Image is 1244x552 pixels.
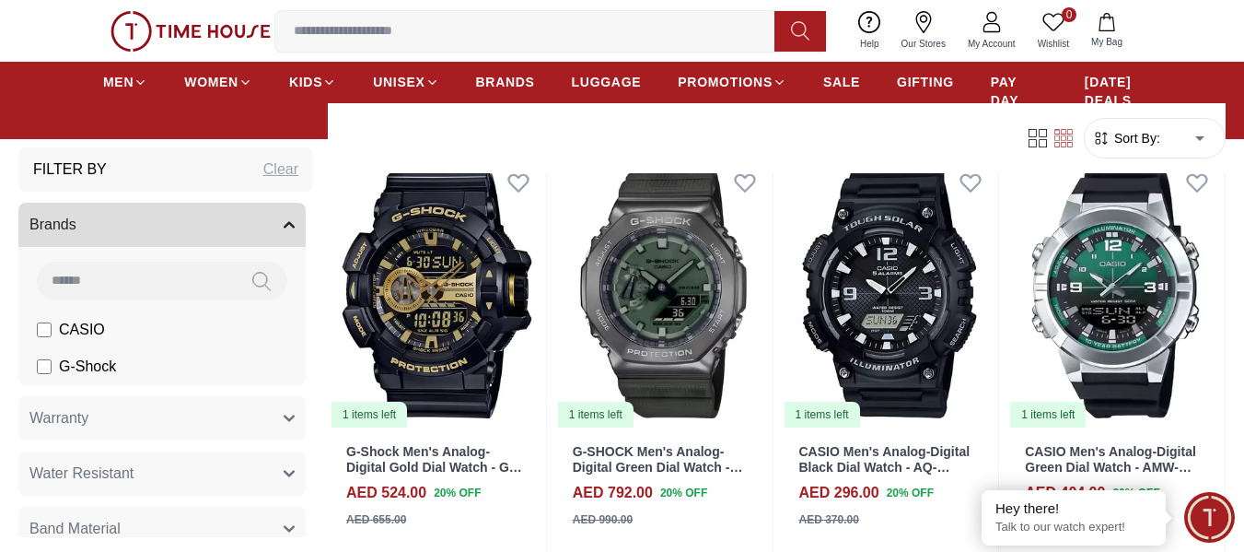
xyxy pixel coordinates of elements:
[678,65,786,99] a: PROMOTIONS
[29,518,121,540] span: Band Material
[1080,9,1134,53] button: My Bag
[573,511,633,528] div: AED 990.00
[263,159,298,181] div: Clear
[328,155,546,429] a: G-Shock Men's Analog-Digital Gold Dial Watch - GA-400GB-1A91 items left
[331,402,407,428] div: 1 items left
[18,452,306,496] button: Water Resistant
[373,73,424,91] span: UNISEX
[781,155,999,429] a: CASIO Men's Analog-Digital Black Dial Watch - AQ-S810W-1A1 items left
[572,73,642,91] span: LUGGAGE
[853,37,887,51] span: Help
[1030,37,1076,51] span: Wishlist
[103,65,147,99] a: MEN
[558,402,634,428] div: 1 items left
[991,73,1048,128] span: PAY DAY SALE
[1112,485,1159,501] span: 20 % OFF
[785,402,860,428] div: 1 items left
[59,356,116,378] span: G-Shock
[995,520,1152,535] p: Talk to our watch expert!
[960,37,1023,51] span: My Account
[1025,482,1105,504] h4: AED 404.00
[289,73,322,91] span: KIDS
[799,444,971,490] a: CASIO Men's Analog-Digital Black Dial Watch - AQ-S810W-1A
[103,73,134,91] span: MEN
[373,65,438,99] a: UNISEX
[346,444,523,490] a: G-Shock Men's Analog-Digital Gold Dial Watch - GA-400GB-1A9
[1006,155,1225,429] img: CASIO Men's Analog-Digital Green Dial Watch - AMW-870A-3AVDF
[781,155,999,429] img: CASIO Men's Analog-Digital Black Dial Watch - AQ-S810W-1A
[573,444,743,490] a: G-SHOCK Men's Analog-Digital Green Dial Watch - GM-2100B-3ADR
[1010,402,1086,428] div: 1 items left
[799,511,859,528] div: AED 370.00
[1092,129,1160,147] button: Sort By:
[572,65,642,99] a: LUGGAGE
[1085,73,1141,110] span: [DATE] DEALS
[29,407,88,429] span: Warranty
[660,485,707,501] span: 20 % OFF
[110,11,271,52] img: ...
[991,65,1048,135] a: PAY DAY SALE
[33,159,107,181] h3: Filter By
[890,7,957,54] a: Our Stores
[29,214,76,236] span: Brands
[887,485,934,501] span: 20 % OFF
[289,65,336,99] a: KIDS
[995,499,1152,518] div: Hey there!
[346,511,406,528] div: AED 655.00
[37,359,52,374] input: G-Shock
[554,155,773,429] img: G-SHOCK Men's Analog-Digital Green Dial Watch - GM-2100B-3ADR
[799,482,879,504] h4: AED 296.00
[678,73,773,91] span: PROMOTIONS
[1062,7,1076,22] span: 0
[1006,155,1225,429] a: CASIO Men's Analog-Digital Green Dial Watch - AMW-870A-3AVDF1 items left
[1025,444,1196,490] a: CASIO Men's Analog-Digital Green Dial Watch - AMW-870A-3AVDF
[59,319,105,341] span: CASIO
[573,482,653,504] h4: AED 792.00
[554,155,773,429] a: G-SHOCK Men's Analog-Digital Green Dial Watch - GM-2100B-3ADR1 items left
[1027,7,1080,54] a: 0Wishlist
[1184,492,1235,543] div: Chat Widget
[18,396,306,440] button: Warranty
[18,203,306,247] button: Brands
[823,73,860,91] span: SALE
[823,65,860,99] a: SALE
[37,323,52,337] input: CASIO
[1084,35,1130,49] span: My Bag
[897,73,954,91] span: GIFTING
[18,507,306,551] button: Band Material
[476,73,535,91] span: BRANDS
[1085,65,1141,117] a: [DATE] DEALS
[1110,129,1160,147] span: Sort By:
[897,65,954,99] a: GIFTING
[328,155,546,429] img: G-Shock Men's Analog-Digital Gold Dial Watch - GA-400GB-1A9
[476,65,535,99] a: BRANDS
[29,463,134,485] span: Water Resistant
[184,73,238,91] span: WOMEN
[434,485,481,501] span: 20 % OFF
[184,65,252,99] a: WOMEN
[849,7,890,54] a: Help
[346,482,426,504] h4: AED 524.00
[894,37,953,51] span: Our Stores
